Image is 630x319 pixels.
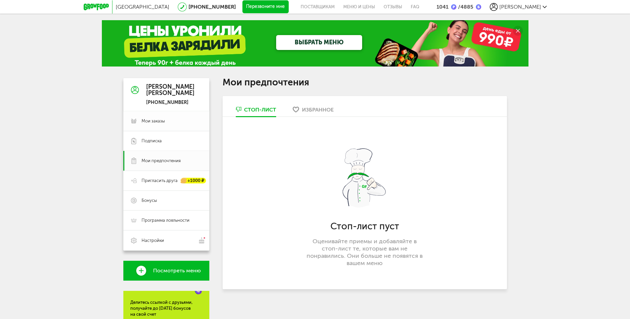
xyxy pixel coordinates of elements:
div: 1041 [437,4,448,10]
img: bonus_p.2f9b352.png [451,4,456,10]
h1: Мои предпочтения [223,78,507,87]
a: Бонусы [123,191,209,210]
div: Стоп-лист [244,107,276,113]
div: +1000 ₽ [181,178,206,184]
div: [PHONE_NUMBER] [146,100,194,106]
span: Программа лояльности [142,217,189,223]
div: Избранное [302,107,334,113]
div: 4885 [456,4,473,10]
span: Подписка [142,138,162,144]
a: Программа лояльности [123,210,209,230]
span: Бонусы [142,198,157,204]
a: Избранное [289,106,337,116]
a: [PHONE_NUMBER] [189,4,236,10]
a: Подписка [123,131,209,151]
h3: Стоп-лист пуст [302,221,427,232]
span: Настройки [142,238,164,244]
a: Пригласить друга +1000 ₽ [123,171,209,191]
span: Пригласить друга [142,178,178,184]
a: Посмотреть меню [123,261,209,281]
div: [PERSON_NAME] [PERSON_NAME] [146,84,194,97]
span: [GEOGRAPHIC_DATA] [116,4,169,10]
span: Посмотреть меню [153,268,201,274]
div: Делитесь ссылкой с друзьями, получайте до [DATE] бонусов на свой счет [130,299,202,317]
a: Настройки [123,230,209,251]
p: Оценивайте приемы и добавляйте в стоп-лист те, которые вам не понравились. Они больше не появятся... [307,238,423,267]
a: ВЫБРАТЬ МЕНЮ [276,35,362,50]
span: Мои предпочтения [142,158,181,164]
img: bonus_b.cdccf46.png [476,4,481,10]
a: Мои предпочтения [123,151,209,171]
button: Перезвоните мне [242,0,289,14]
a: Мои заказы [123,111,209,131]
a: Стоп-лист [232,106,280,116]
span: [PERSON_NAME] [499,4,541,10]
span: / [458,4,460,10]
span: Мои заказы [142,118,165,124]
